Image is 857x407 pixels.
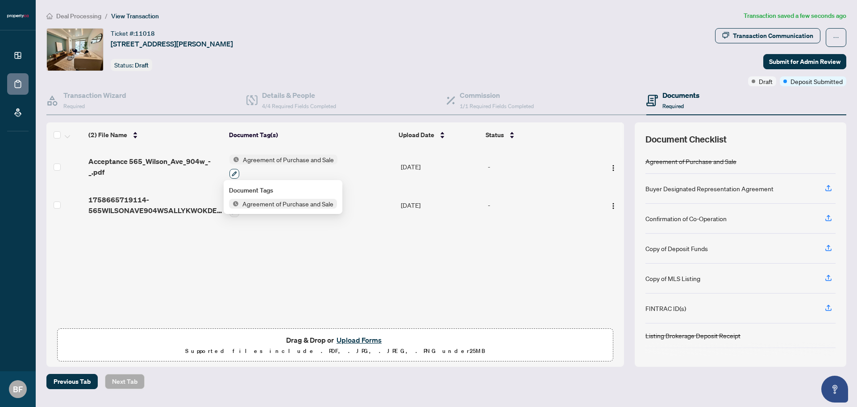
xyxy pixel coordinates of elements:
button: Next Tab [105,374,145,389]
button: Logo [606,159,620,174]
span: Drag & Drop or [286,334,384,346]
span: Agreement of Purchase and Sale [239,155,337,164]
img: Logo [610,164,617,172]
span: 11018 [135,29,155,38]
button: Submit for Admin Review [763,54,846,69]
th: Status [482,122,591,147]
span: Document Checklist [645,133,727,146]
span: Status [486,130,504,140]
span: 1758665719114-565WILSONAVE904WSALLYKWOKDEPOSITRECEIP.pdf [88,194,222,216]
span: Deal Processing [56,12,101,20]
article: Transaction saved a few seconds ago [744,11,846,21]
img: Status Icon [229,199,239,209]
th: (2) File Name [85,122,225,147]
div: Ticket #: [111,28,155,38]
button: Logo [606,198,620,212]
span: home [46,13,53,19]
span: Upload Date [399,130,434,140]
div: Transaction Communication [733,29,813,43]
div: Listing Brokerage Deposit Receipt [645,331,741,340]
div: - [488,200,590,210]
h4: Transaction Wizard [63,90,126,101]
h4: Details & People [262,90,336,101]
div: - [488,162,590,172]
th: Document Tag(s) [225,122,395,147]
li: / [105,11,108,21]
div: Agreement of Purchase and Sale [645,156,736,166]
span: [STREET_ADDRESS][PERSON_NAME] [111,38,233,49]
span: Deposit Submitted [790,76,843,86]
div: FINTRAC ID(s) [645,303,686,313]
span: View Transaction [111,12,159,20]
td: [DATE] [397,186,484,224]
div: Confirmation of Co-Operation [645,214,727,223]
img: Logo [610,202,617,210]
button: Upload Forms [334,334,384,346]
img: IMG-C12321491_1.jpg [47,29,103,71]
span: (2) File Name [88,130,127,140]
span: Acceptance 565_Wilson_Ave_904w_-_.pdf [88,156,222,177]
span: Submit for Admin Review [769,55,840,69]
button: Transaction Communication [715,28,820,43]
img: logo [7,13,29,19]
h4: Documents [662,90,699,101]
span: Drag & Drop orUpload FormsSupported files include .PDF, .JPG, .JPEG, .PNG under25MB [58,329,613,362]
div: Status: [111,59,152,71]
span: BF [13,383,23,395]
button: Open asap [821,376,848,403]
img: Status Icon [229,155,239,164]
span: 4/4 Required Fields Completed [262,103,336,109]
div: Document Tags [229,185,337,195]
button: Previous Tab [46,374,98,389]
span: Draft [759,76,773,86]
div: Copy of Deposit Funds [645,243,708,253]
span: Draft [135,61,149,69]
th: Upload Date [395,122,482,147]
h4: Commission [460,90,534,101]
button: Status IconAgreement of Purchase and Sale [229,155,337,179]
span: 1/1 Required Fields Completed [460,103,534,109]
span: Required [662,103,684,109]
div: Copy of MLS Listing [645,273,700,283]
span: Required [63,103,85,109]
span: Previous Tab [54,374,91,389]
div: Buyer Designated Representation Agreement [645,184,774,193]
span: Agreement of Purchase and Sale [239,199,337,209]
td: [DATE] [397,147,484,186]
span: ellipsis [833,34,839,41]
p: Supported files include .PDF, .JPG, .JPEG, .PNG under 25 MB [63,346,607,357]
